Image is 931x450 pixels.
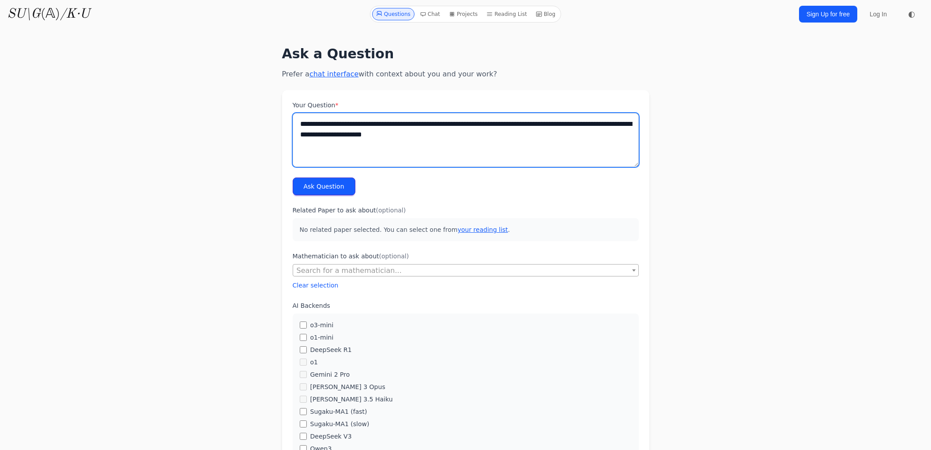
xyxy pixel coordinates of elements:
label: AI Backends [293,301,639,310]
label: o1 [310,358,318,367]
span: ◐ [908,10,915,18]
label: Gemini 2 Pro [310,370,350,379]
a: Blog [532,8,559,20]
label: Sugaku-MA1 (slow) [310,420,369,428]
p: No related paper selected. You can select one from . [293,218,639,241]
label: Sugaku-MA1 (fast) [310,407,367,416]
a: your reading list [457,226,508,233]
a: Questions [372,8,415,20]
label: o3-mini [310,321,334,329]
a: chat interface [309,70,358,78]
span: (optional) [379,253,409,260]
label: [PERSON_NAME] 3 Opus [310,382,385,391]
a: Log In [864,6,892,22]
span: Search for a mathematician... [297,266,402,275]
a: Reading List [483,8,531,20]
span: Search for a mathematician... [293,264,639,276]
button: ◐ [903,5,920,23]
button: Clear selection [293,281,339,290]
label: Related Paper to ask about [293,206,639,215]
label: DeepSeek V3 [310,432,352,441]
label: Mathematician to ask about [293,252,639,261]
span: (optional) [376,207,406,214]
i: /K·U [60,8,90,21]
label: DeepSeek R1 [310,345,352,354]
p: Prefer a with context about you and your work? [282,69,649,79]
i: SU\G [7,8,41,21]
a: Chat [416,8,444,20]
label: Your Question [293,101,639,110]
h1: Ask a Question [282,46,649,62]
span: Search for a mathematician... [293,265,638,277]
label: [PERSON_NAME] 3.5 Haiku [310,395,393,404]
a: Projects [445,8,481,20]
a: SU\G(𝔸)/K·U [7,6,90,22]
a: Sign Up for free [799,6,857,23]
label: o1-mini [310,333,334,342]
button: Ask Question [293,178,355,195]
